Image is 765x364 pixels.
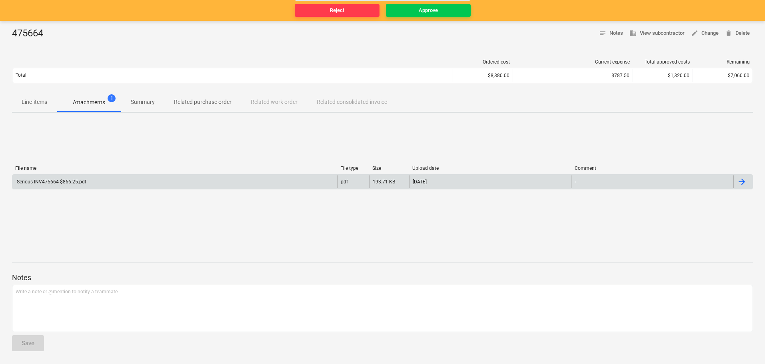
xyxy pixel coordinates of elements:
span: Notes [599,29,623,38]
button: View subcontractor [626,27,688,40]
div: Total approved costs [636,59,690,65]
p: Line-items [22,98,47,106]
p: Summary [131,98,155,106]
p: Attachments [73,98,105,107]
span: Delete [725,29,750,38]
button: Notes [596,27,626,40]
span: business [629,30,637,37]
div: $1,320.00 [636,73,689,78]
div: Approve [419,6,438,15]
div: Comment [575,165,731,171]
div: $7,060.00 [696,73,749,78]
button: Delete [722,27,753,40]
div: Remaining [696,59,750,65]
div: $8,380.00 [456,73,509,78]
div: 475664 [12,27,50,40]
div: File name [15,165,334,171]
div: Current expense [516,59,630,65]
span: View subcontractor [629,29,685,38]
button: Reject [295,4,380,17]
div: Size [372,165,406,171]
div: Serious INV475664 $866.25.pdf [16,179,86,185]
div: pdf [341,179,348,185]
div: File type [340,165,366,171]
div: 193.71 KB [373,179,395,185]
p: Related purchase order [174,98,232,106]
p: Notes [12,273,753,282]
div: [DATE] [413,179,427,185]
span: Change [691,29,719,38]
div: Ordered cost [456,59,510,65]
span: 1 [108,94,116,102]
div: Upload date [412,165,568,171]
span: edit [691,30,698,37]
iframe: Chat Widget [725,326,765,364]
button: Approve [386,4,471,17]
span: delete [725,30,732,37]
div: - [575,179,576,185]
button: Change [688,27,722,40]
span: notes [599,30,606,37]
p: Total [16,72,26,79]
div: $787.50 [516,73,629,78]
div: Reject [330,6,344,15]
